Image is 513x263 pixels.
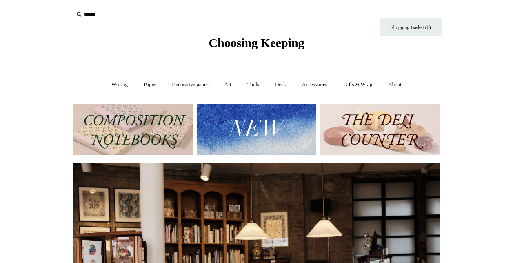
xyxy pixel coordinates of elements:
span: Choosing Keeping [209,36,304,49]
img: The Deli Counter [320,104,440,155]
a: Gifts & Wrap [336,74,380,96]
a: Paper [136,74,163,96]
a: Accessories [295,74,335,96]
a: Choosing Keeping [209,42,304,48]
a: Tools [240,74,266,96]
a: Art [217,74,239,96]
a: Shopping Basket (0) [380,18,442,36]
img: New.jpg__PID:f73bdf93-380a-4a35-bcfe-7823039498e1 [197,104,316,155]
a: Desk [268,74,293,96]
img: 202302 Composition ledgers.jpg__PID:69722ee6-fa44-49dd-a067-31375e5d54ec [73,104,193,155]
a: About [381,74,409,96]
a: Decorative paper [164,74,215,96]
a: Writing [104,74,135,96]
